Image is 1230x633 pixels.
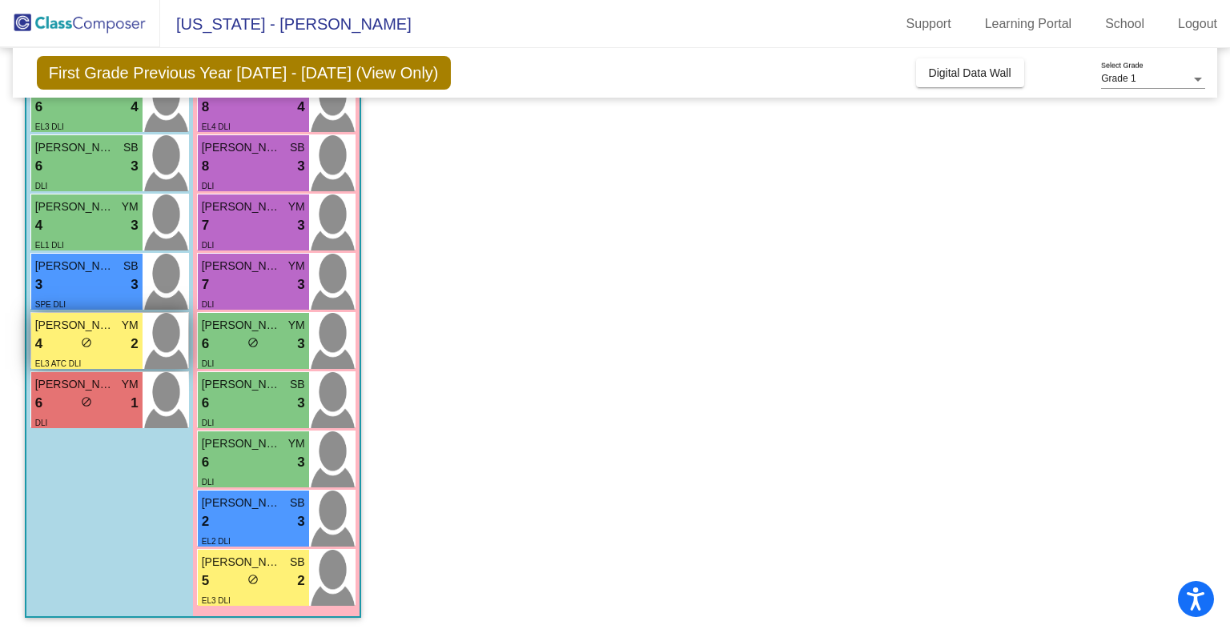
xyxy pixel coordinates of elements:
span: 5 [202,571,209,591]
span: 3 [131,156,138,177]
span: 3 [297,452,304,473]
span: [PERSON_NAME] [35,317,115,334]
span: EL1 DLI [35,241,64,250]
span: Grade 1 [1101,73,1136,84]
span: do_not_disturb_alt [81,396,92,407]
span: 3 [297,511,304,532]
span: YM [122,376,139,393]
span: 3 [297,156,304,177]
a: Logout [1165,11,1230,37]
span: do_not_disturb_alt [247,574,259,585]
span: SB [290,376,305,393]
span: [PERSON_NAME] [202,198,282,215]
a: School [1092,11,1157,37]
span: DLI [202,300,215,309]
span: SPE DLI [35,300,66,309]
span: 3 [297,215,304,236]
span: 3 [131,274,138,295]
span: DLI [35,419,48,427]
span: DLI [202,478,215,487]
span: [PERSON_NAME] [202,435,282,452]
span: 2 [297,571,304,591]
span: SB [290,554,305,571]
span: 3 [297,274,304,295]
span: 6 [35,97,42,118]
span: [PERSON_NAME] [202,317,282,334]
span: 3 [297,393,304,414]
a: Learning Portal [972,11,1085,37]
span: [PERSON_NAME] [202,495,282,511]
span: 4 [35,215,42,236]
span: YM [288,198,305,215]
span: EL4 DLI [202,122,231,131]
span: EL3 DLI [35,122,64,131]
span: [PERSON_NAME] [202,139,282,156]
span: DLI [202,182,215,190]
span: DLI [35,182,48,190]
span: EL3 DLI [202,596,231,605]
span: DLI [202,419,215,427]
span: EL3 ATC DLI [35,359,82,368]
span: YM [288,258,305,274]
span: Digital Data Wall [929,66,1011,79]
span: 3 [131,215,138,236]
span: SB [123,139,139,156]
span: DLI [202,359,215,368]
span: DLI [202,241,215,250]
span: SB [290,139,305,156]
span: YM [122,317,139,334]
span: 6 [202,334,209,355]
span: 8 [202,97,209,118]
span: do_not_disturb_alt [81,337,92,348]
span: 6 [35,393,42,414]
span: 3 [297,334,304,355]
span: 4 [131,97,138,118]
span: 6 [202,393,209,414]
span: [PERSON_NAME] [202,554,282,571]
span: 4 [297,97,304,118]
span: do_not_disturb_alt [247,337,259,348]
span: YM [288,435,305,452]
span: YM [288,317,305,334]
span: 7 [202,215,209,236]
span: YM [122,198,139,215]
span: 2 [202,511,209,532]
span: 2 [131,334,138,355]
a: Support [894,11,964,37]
span: SB [290,495,305,511]
span: 4 [35,334,42,355]
span: [PERSON_NAME] [202,258,282,274]
span: [PERSON_NAME] [35,376,115,393]
span: 6 [202,452,209,473]
span: [PERSON_NAME] [35,139,115,156]
span: 1 [131,393,138,414]
span: 8 [202,156,209,177]
span: [PERSON_NAME] [35,258,115,274]
span: 6 [35,156,42,177]
span: [PERSON_NAME] [202,376,282,393]
span: 3 [35,274,42,295]
span: [PERSON_NAME] [35,198,115,215]
span: SB [123,258,139,274]
span: First Grade Previous Year [DATE] - [DATE] (View Only) [37,56,451,90]
span: 7 [202,274,209,295]
span: [US_STATE] - [PERSON_NAME] [160,11,412,37]
button: Digital Data Wall [916,58,1024,87]
span: EL2 DLI [202,537,231,546]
